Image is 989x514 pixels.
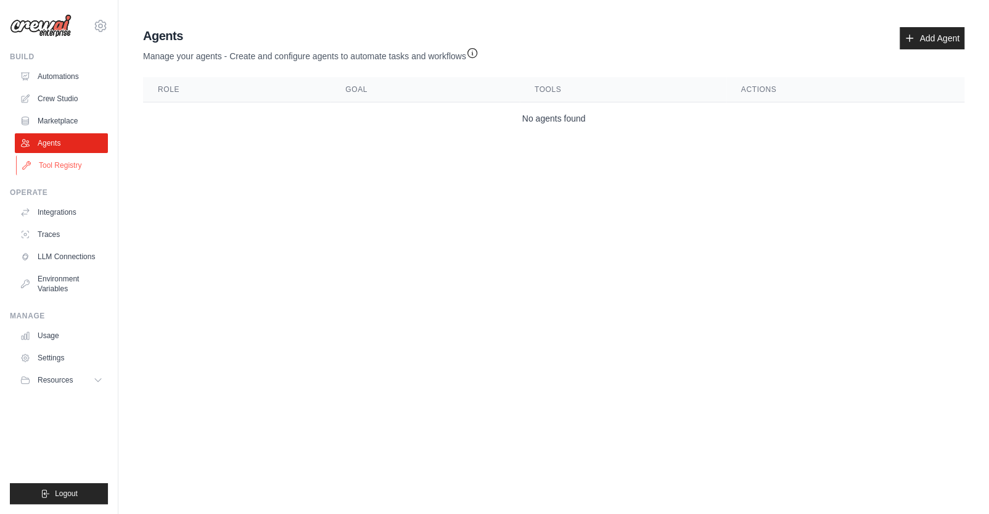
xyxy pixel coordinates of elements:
[15,202,108,222] a: Integrations
[143,44,478,62] p: Manage your agents - Create and configure agents to automate tasks and workflows
[15,269,108,299] a: Environment Variables
[15,111,108,131] a: Marketplace
[10,483,108,504] button: Logout
[15,247,108,267] a: LLM Connections
[143,102,964,135] td: No agents found
[55,489,78,499] span: Logout
[15,348,108,368] a: Settings
[38,375,73,385] span: Resources
[15,67,108,86] a: Automations
[10,188,108,197] div: Operate
[10,52,108,62] div: Build
[10,311,108,321] div: Manage
[15,370,108,390] button: Resources
[330,77,520,102] th: Goal
[900,27,964,49] a: Add Agent
[726,77,964,102] th: Actions
[15,225,108,244] a: Traces
[15,326,108,346] a: Usage
[143,27,478,44] h2: Agents
[10,14,72,38] img: Logo
[15,133,108,153] a: Agents
[16,155,109,175] a: Tool Registry
[520,77,726,102] th: Tools
[15,89,108,109] a: Crew Studio
[143,77,330,102] th: Role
